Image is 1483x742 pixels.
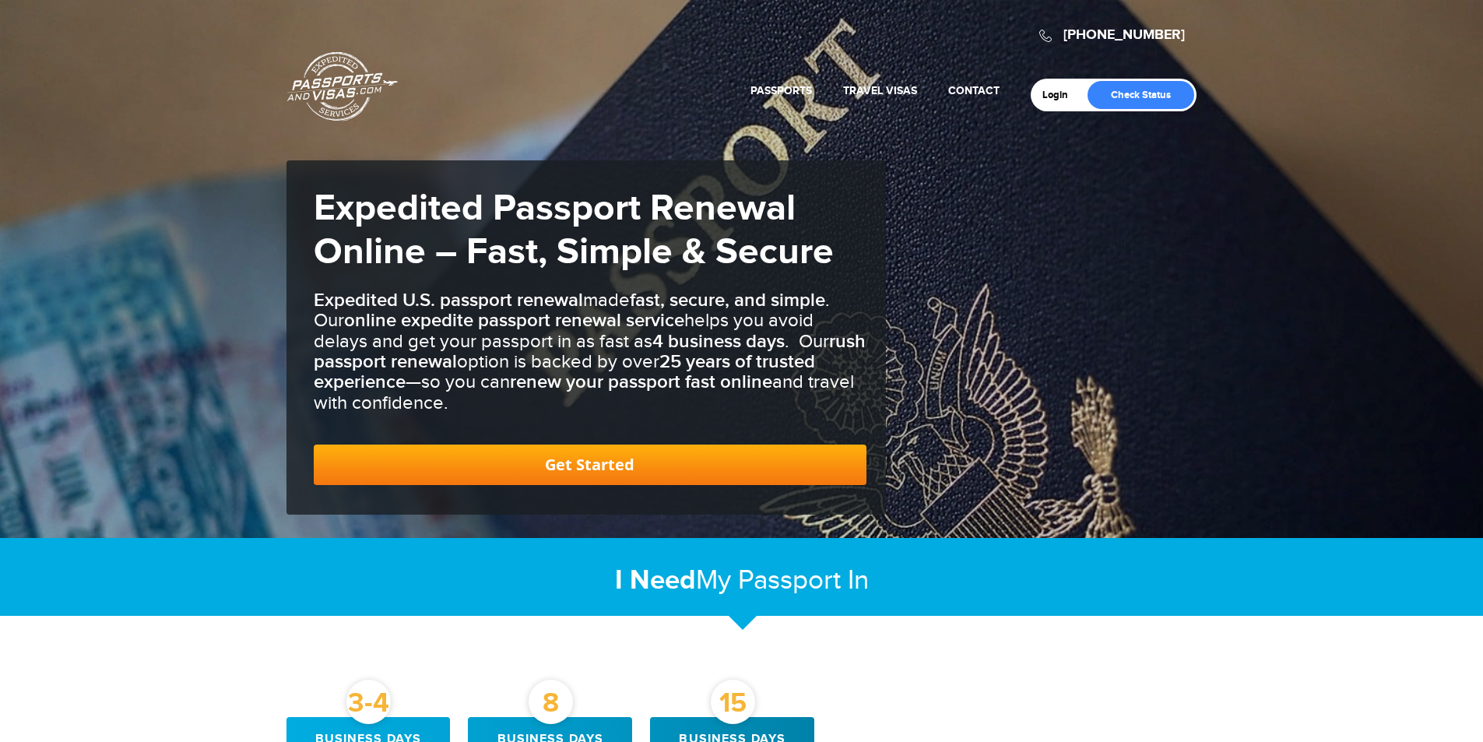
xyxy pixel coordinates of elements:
h3: made . Our helps you avoid delays and get your passport in as fast as . Our option is backed by o... [314,290,866,413]
b: 4 business days [652,330,785,353]
a: Passports [750,84,812,97]
a: Passports & [DOMAIN_NAME] [287,51,398,121]
div: 3-4 [346,680,391,724]
b: renew your passport fast online [510,371,772,393]
a: [PHONE_NUMBER] [1063,26,1185,44]
a: Travel Visas [843,84,917,97]
b: 25 years of trusted experience [314,350,815,393]
span: Passport In [738,564,869,596]
b: online expedite passport renewal service [344,309,684,332]
b: Expedited U.S. passport renewal [314,289,583,311]
b: rush passport renewal [314,330,866,373]
a: Login [1042,89,1079,101]
a: Check Status [1088,81,1194,109]
strong: Expedited Passport Renewal Online – Fast, Simple & Secure [314,186,834,275]
h2: My [286,564,1197,597]
strong: I Need [615,564,696,597]
div: 8 [529,680,573,724]
a: Contact [948,84,1000,97]
b: fast, secure, and simple [630,289,825,311]
div: 15 [711,680,755,724]
a: Get Started [314,445,866,485]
